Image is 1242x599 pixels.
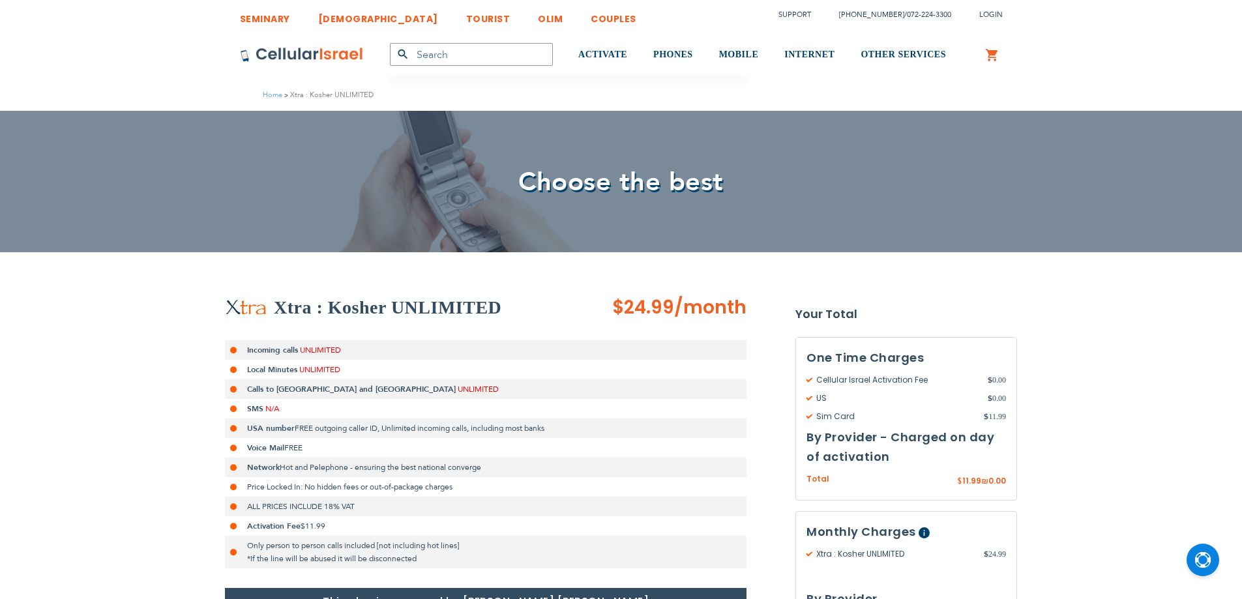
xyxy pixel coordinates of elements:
[806,548,984,560] span: Xtra : Kosher UNLIMITED
[839,10,904,20] a: [PHONE_NUMBER]
[578,31,627,80] a: ACTIVATE
[247,364,297,375] strong: Local Minutes
[981,476,988,488] span: ₪
[806,374,988,386] span: Cellular Israel Activation Fee
[861,31,946,80] a: OTHER SERVICES
[280,462,481,473] span: Hot and Pelephone - ensuring the best national converge
[458,384,499,394] span: UNLIMITED
[653,31,693,80] a: PHONES
[653,50,693,59] span: PHONES
[907,10,951,20] a: 072-224-3300
[578,50,627,59] span: ACTIVATE
[674,295,747,321] span: /month
[988,475,1006,486] span: 0.00
[282,89,374,101] li: Xtra : Kosher UNLIMITED
[240,47,364,63] img: Cellular Israel Logo
[719,31,759,80] a: MOBILE
[263,90,282,100] a: Home
[247,443,284,453] strong: Voice Mail
[806,523,916,540] span: Monthly Charges
[265,403,279,414] span: N/A
[778,10,811,20] a: Support
[919,527,930,538] span: Help
[247,403,263,414] strong: SMS
[957,476,962,488] span: $
[795,304,1017,324] strong: Your Total
[295,423,544,433] span: FREE outgoing caller ID, Unlimited incoming calls, including most banks
[247,521,301,531] strong: Activation Fee
[225,536,747,568] li: Only person to person calls included [not including hot lines] *If the line will be abused it wil...
[299,364,340,375] span: UNLIMITED
[784,31,835,80] a: INTERNET
[984,411,1006,422] span: 11.99
[225,477,747,497] li: Price Locked In: No hidden fees or out-of-package charges
[806,473,829,486] span: Total
[719,50,759,59] span: MOBILE
[988,374,1006,386] span: 0.00
[984,411,988,422] span: $
[518,164,724,200] span: Choose the best
[318,3,438,27] a: [DEMOGRAPHIC_DATA]
[861,50,946,59] span: OTHER SERVICES
[284,443,303,453] span: FREE
[466,3,510,27] a: TOURIST
[390,43,553,66] input: Search
[538,3,563,27] a: OLIM
[247,423,295,433] strong: USA number
[984,548,1006,560] span: 24.99
[806,348,1006,368] h3: One Time Charges
[806,392,988,404] span: US
[225,299,267,316] img: Xtra : Kosher UNLIMITED
[806,428,1006,467] h3: By Provider - Charged on day of activation
[979,10,1003,20] span: Login
[962,475,981,486] span: 11.99
[247,345,298,355] strong: Incoming calls
[988,392,1006,404] span: 0.00
[301,521,325,531] span: $11.99
[826,5,951,24] li: /
[988,392,992,404] span: $
[784,50,835,59] span: INTERNET
[247,384,456,394] strong: Calls to [GEOGRAPHIC_DATA] and [GEOGRAPHIC_DATA]
[806,411,984,422] span: Sim Card
[612,295,674,320] span: $24.99
[274,295,501,321] h2: Xtra : Kosher UNLIMITED
[300,345,341,355] span: UNLIMITED
[225,497,747,516] li: ALL PRICES INCLUDE 18% VAT
[984,548,988,560] span: $
[591,3,636,27] a: COUPLES
[988,374,992,386] span: $
[240,3,290,27] a: SEMINARY
[247,462,280,473] strong: Network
